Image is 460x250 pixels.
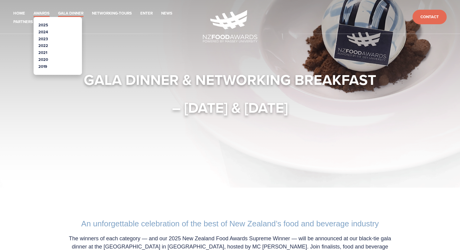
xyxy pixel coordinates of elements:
[23,36,54,40] div: Domain Overview
[67,36,102,40] div: Keywords by Traffic
[10,10,15,15] img: logo_orange.svg
[413,10,447,25] a: Contact
[38,64,47,69] a: 2019
[38,29,48,35] a: 2024
[38,57,48,62] a: 2020
[38,36,48,42] a: 2023
[58,10,83,17] a: Gala Dinner
[161,10,172,17] a: News
[10,16,15,21] img: website_grey.svg
[13,10,25,17] a: Home
[92,10,132,17] a: Networking-Tours
[16,35,21,40] img: tab_domain_overview_orange.svg
[60,35,65,40] img: tab_keywords_by_traffic_grey.svg
[62,219,398,228] h2: An unforgettable celebration of the best of New Zealand’s food and beverage industry
[16,16,67,21] div: Domain: [DOMAIN_NAME]
[38,22,48,28] a: 2025
[38,43,48,48] a: 2022
[56,71,404,89] h1: Gala Dinner & Networking Breakfast
[13,18,33,25] a: Partners
[56,98,404,117] h1: – [DATE] & [DATE]
[34,10,50,17] a: Awards
[17,10,30,15] div: v 4.0.25
[140,10,153,17] a: Enter
[38,50,47,55] a: 2021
